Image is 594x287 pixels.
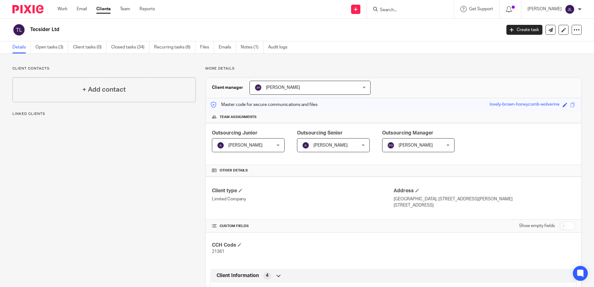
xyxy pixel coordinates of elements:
[212,84,243,91] h3: Client manager
[212,224,393,229] h4: CUSTOM FIELDS
[241,41,263,53] a: Notes (1)
[154,41,195,53] a: Recurring tasks (6)
[57,6,67,12] a: Work
[96,6,111,12] a: Clients
[313,143,348,148] span: [PERSON_NAME]
[382,130,433,135] span: Outsourcing Manager
[220,168,248,173] span: Other details
[111,41,149,53] a: Closed tasks (34)
[205,66,582,71] p: More details
[219,41,236,53] a: Emails
[217,272,259,279] span: Client Information
[519,223,555,229] label: Show empty fields
[387,142,395,149] img: svg%3E
[120,6,130,12] a: Team
[228,143,263,148] span: [PERSON_NAME]
[268,41,292,53] a: Audit logs
[212,196,393,202] p: Limited Company
[77,6,87,12] a: Email
[12,41,31,53] a: Details
[200,41,214,53] a: Files
[399,143,433,148] span: [PERSON_NAME]
[394,188,575,194] h4: Address
[217,142,224,149] img: svg%3E
[139,6,155,12] a: Reports
[73,41,107,53] a: Client tasks (0)
[12,23,25,36] img: svg%3E
[379,7,435,13] input: Search
[212,249,224,254] span: 21361
[212,130,258,135] span: Outsourcing Junior
[12,5,43,13] img: Pixie
[266,272,268,279] span: 4
[506,25,542,35] a: Create task
[82,85,126,94] h4: + Add contact
[469,7,493,11] span: Get Support
[302,142,309,149] img: svg%3E
[565,4,575,14] img: svg%3E
[12,112,196,116] p: Linked clients
[528,6,562,12] p: [PERSON_NAME]
[30,26,404,33] h2: Tecsider Ltd
[297,130,343,135] span: Outsourcing Senior
[212,188,393,194] h4: Client type
[266,85,300,90] span: [PERSON_NAME]
[254,84,262,91] img: svg%3E
[220,115,257,120] span: Team assignments
[394,202,575,208] p: [STREET_ADDRESS]
[394,196,575,202] p: [GEOGRAPHIC_DATA], [STREET_ADDRESS][PERSON_NAME]
[212,242,393,248] h4: CCH Code
[210,102,318,108] p: Master code for secure communications and files
[490,101,560,108] div: lovely-brown-honeycomb-wolverine
[35,41,68,53] a: Open tasks (3)
[12,66,196,71] p: Client contacts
